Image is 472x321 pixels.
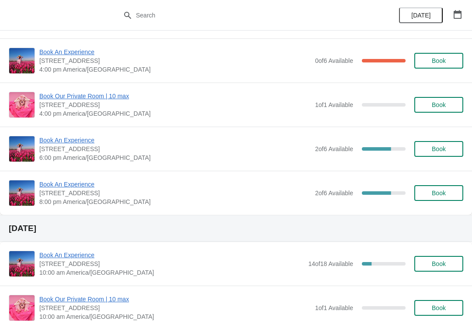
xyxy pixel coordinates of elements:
span: Book An Experience [39,48,311,56]
span: Book An Experience [39,180,311,189]
span: [STREET_ADDRESS] [39,259,304,268]
img: Book An Experience | 1815 North Milwaukee Avenue, Chicago, IL, USA | 8:00 pm America/Chicago [9,180,35,206]
span: Book [432,304,446,311]
img: Book An Experience | 1815 North Milwaukee Avenue, Chicago, IL, USA | 10:00 am America/Chicago [9,251,35,276]
span: Book An Experience [39,136,311,145]
span: 10:00 am America/[GEOGRAPHIC_DATA] [39,312,311,321]
h2: [DATE] [9,224,463,233]
span: 2 of 6 Available [315,145,353,152]
span: Book An Experience [39,251,304,259]
button: Book [414,141,463,157]
span: 10:00 am America/[GEOGRAPHIC_DATA] [39,268,304,277]
span: 4:00 pm America/[GEOGRAPHIC_DATA] [39,65,311,74]
span: 1 of 1 Available [315,304,353,311]
button: Book [414,256,463,272]
span: [STREET_ADDRESS] [39,189,311,197]
span: 1 of 1 Available [315,101,353,108]
button: Book [414,53,463,69]
input: Search [135,7,354,23]
span: 8:00 pm America/[GEOGRAPHIC_DATA] [39,197,311,206]
img: Book An Experience | 1815 North Milwaukee Avenue, Chicago, IL, USA | 6:00 pm America/Chicago [9,136,35,162]
button: Book [414,97,463,113]
span: Book Our Private Room | 10 max [39,295,311,304]
img: Book Our Private Room | 10 max | 1815 N. Milwaukee Ave., Chicago, IL 60647 | 4:00 pm America/Chicago [9,92,35,117]
span: 0 of 6 Available [315,57,353,64]
span: 4:00 pm America/[GEOGRAPHIC_DATA] [39,109,311,118]
span: 2 of 6 Available [315,190,353,197]
span: Book [432,190,446,197]
span: 6:00 pm America/[GEOGRAPHIC_DATA] [39,153,311,162]
span: [STREET_ADDRESS] [39,145,311,153]
span: Book [432,145,446,152]
span: [STREET_ADDRESS] [39,100,311,109]
span: [STREET_ADDRESS] [39,56,311,65]
span: Book [432,57,446,64]
button: Book [414,300,463,316]
img: Book Our Private Room | 10 max | 1815 N. Milwaukee Ave., Chicago, IL 60647 | 10:00 am America/Chi... [9,295,35,321]
span: [STREET_ADDRESS] [39,304,311,312]
span: Book [432,260,446,267]
button: [DATE] [399,7,443,23]
span: Book [432,101,446,108]
span: Book Our Private Room | 10 max [39,92,311,100]
img: Book An Experience | 1815 North Milwaukee Avenue, Chicago, IL, USA | 4:00 pm America/Chicago [9,48,35,73]
span: 14 of 18 Available [308,260,353,267]
button: Book [414,185,463,201]
span: [DATE] [411,12,430,19]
